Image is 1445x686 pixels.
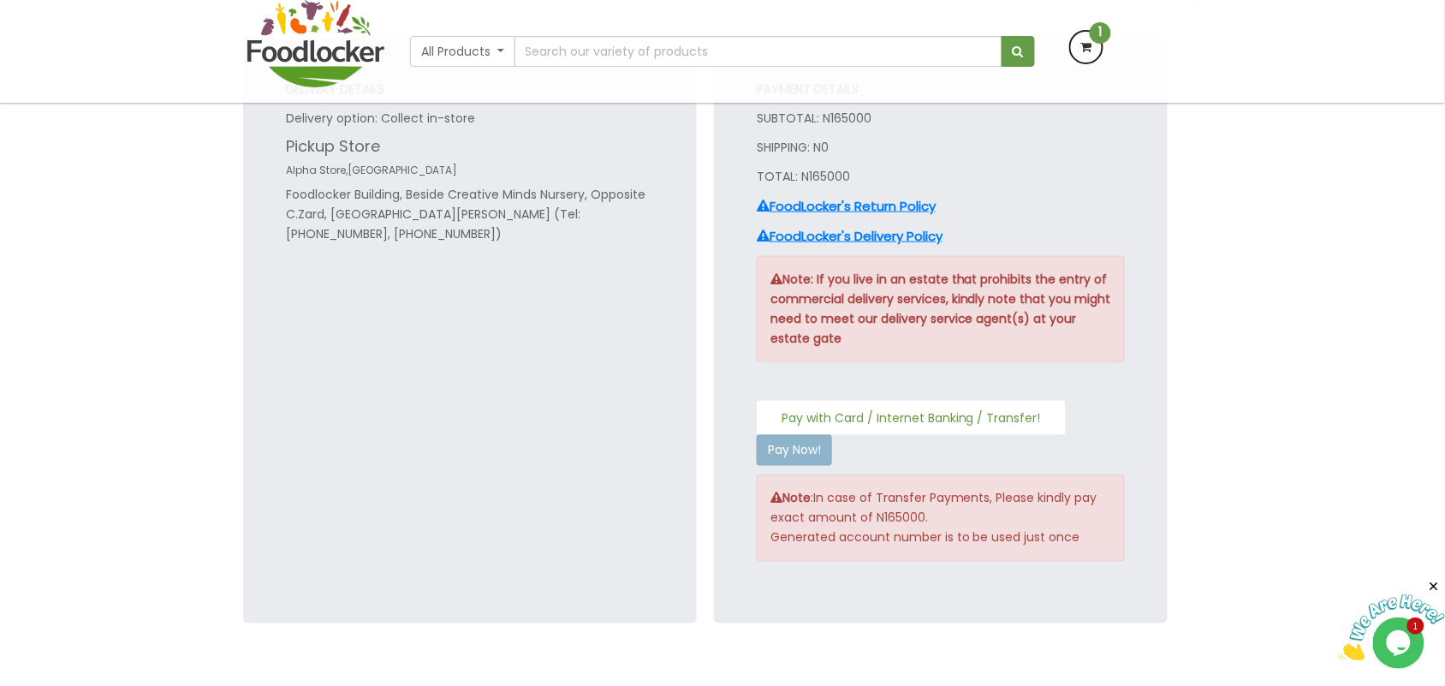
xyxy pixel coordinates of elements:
[757,435,832,466] button: Pay Now!
[1090,22,1111,44] span: 1
[286,185,654,244] p: Foodlocker Building, Beside Creative Minds Nursery, Opposite C.Zard, [GEOGRAPHIC_DATA][PERSON_NAM...
[770,490,1097,527] span: In case of Transfer Payments, Please kindly pay exact amount of N165000.
[1339,579,1445,660] iframe: chat widget
[757,256,1125,362] div: Note: If you live in an estate that prohibits the entry of commercial delivery services, kindly n...
[757,227,943,245] a: FoodLocker's Delivery Policy
[757,197,936,215] a: FoodLocker's Return Policy
[757,401,1066,435] button: Pay with Card / Internet Banking / Transfer!
[757,138,1125,158] p: SHIPPING: N0
[757,109,1125,128] p: SUBTOTAL: N165000
[770,489,1111,548] p: :
[286,164,654,176] h6: Alpha Store,[GEOGRAPHIC_DATA]
[757,167,1125,187] p: TOTAL: N165000
[286,109,654,128] p: Delivery option: Collect in-store
[286,138,654,155] h4: Pickup Store
[770,490,811,507] b: Note
[770,529,1080,546] span: Generated account number is to be used just once
[410,36,515,67] button: All Products
[514,36,1002,67] input: Search our variety of products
